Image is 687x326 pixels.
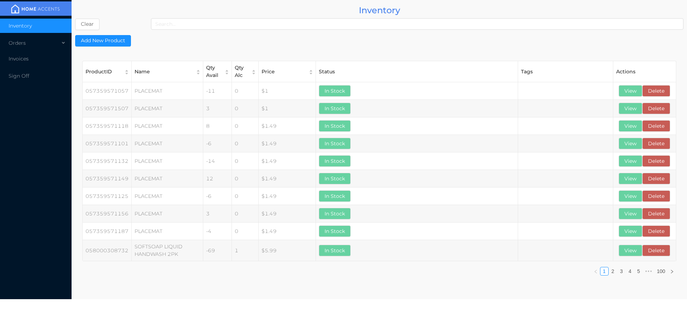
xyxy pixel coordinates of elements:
td: -11 [203,82,232,100]
i: icon: caret-up [252,69,256,70]
td: $1.49 [259,117,316,135]
button: View [619,190,642,202]
a: 2 [612,268,614,274]
td: PLACEMAT [132,82,203,100]
button: Delete [642,85,670,97]
td: 3 [203,100,232,117]
button: Delete [642,173,670,184]
td: 0 [232,82,259,100]
a: 5 [637,268,640,274]
span: Inventory [9,23,32,29]
button: In Stock [319,85,351,97]
button: View [619,245,642,256]
td: 12 [203,170,232,188]
button: View [619,138,642,149]
button: In Stock [319,103,351,114]
td: PLACEMAT [132,135,203,152]
button: In Stock [319,245,351,256]
button: Delete [642,155,670,167]
input: Search... [151,18,683,30]
td: 0 [232,170,259,188]
button: In Stock [319,120,351,132]
button: View [619,173,642,184]
div: Inventory [75,4,683,17]
button: View [619,103,642,114]
button: Delete [642,225,670,237]
button: View [619,155,642,167]
i: icon: caret-down [125,72,129,73]
td: PLACEMAT [132,205,203,223]
td: -6 [203,188,232,205]
td: 057359571187 [83,223,132,240]
li: Next 5 Pages [643,267,654,276]
td: PLACEMAT [132,223,203,240]
i: icon: caret-down [309,72,313,73]
button: Delete [642,103,670,114]
span: ••• [643,267,654,276]
td: 3 [203,205,232,223]
li: 4 [626,267,634,276]
td: 058000308732 [83,240,132,261]
td: $1 [259,100,316,117]
button: Clear [75,19,99,30]
div: Status [319,68,515,76]
td: 1 [232,240,259,261]
td: $1.49 [259,135,316,152]
i: icon: caret-down [252,72,256,73]
td: $1.49 [259,223,316,240]
button: In Stock [319,138,351,149]
li: 100 [654,267,668,276]
td: 057359571125 [83,188,132,205]
button: In Stock [319,208,351,219]
td: $5.99 [259,240,316,261]
div: Sort [124,69,129,75]
a: 4 [629,268,632,274]
button: In Stock [319,225,351,237]
li: Previous Page [591,267,600,276]
li: Next Page [668,267,676,276]
div: Sort [224,69,229,75]
div: Qty Alc [235,64,248,79]
td: 057359571156 [83,205,132,223]
div: Tags [521,68,610,76]
td: -4 [203,223,232,240]
td: PLACEMAT [132,100,203,117]
td: 0 [232,135,259,152]
button: In Stock [319,155,351,167]
td: 057359571118 [83,117,132,135]
i: icon: caret-up [225,69,229,70]
td: 0 [232,223,259,240]
i: icon: caret-down [196,72,201,73]
div: Sort [196,69,201,75]
a: 100 [657,268,665,274]
button: In Stock [319,190,351,202]
td: PLACEMAT [132,117,203,135]
i: icon: left [594,269,598,274]
td: $1.49 [259,205,316,223]
td: $1.49 [259,170,316,188]
td: 0 [232,205,259,223]
td: PLACEMAT [132,188,203,205]
td: -69 [203,240,232,261]
div: Price [262,68,305,76]
a: 1 [603,268,606,274]
a: 3 [620,268,623,274]
li: 1 [600,267,609,276]
td: 057359571101 [83,135,132,152]
i: icon: caret-up [125,69,129,70]
i: icon: caret-up [196,69,201,70]
button: Delete [642,120,670,132]
i: icon: right [670,269,674,274]
span: Sign Off [9,73,29,79]
li: 5 [634,267,643,276]
button: View [619,120,642,132]
div: Sort [308,69,313,75]
td: 057359571132 [83,152,132,170]
li: 2 [609,267,617,276]
div: Qty Avail [206,64,221,79]
i: icon: caret-up [309,69,313,70]
td: 057359571507 [83,100,132,117]
td: 057359571057 [83,82,132,100]
div: Actions [616,68,673,76]
button: View [619,225,642,237]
